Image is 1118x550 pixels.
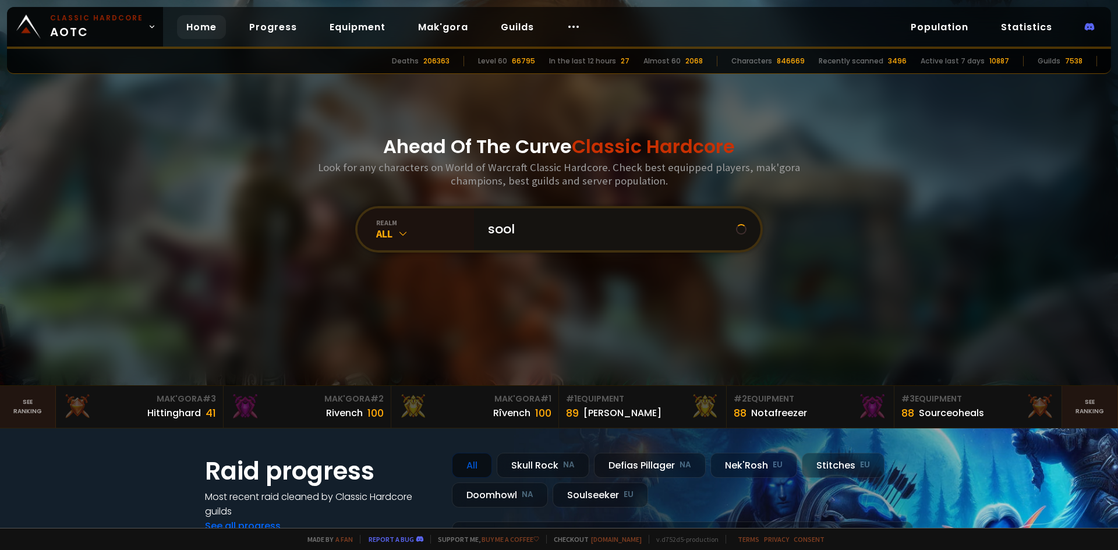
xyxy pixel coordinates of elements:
[764,535,789,544] a: Privacy
[391,386,559,428] a: Mak'Gora#1Rîvench100
[563,459,575,471] small: NA
[738,535,759,544] a: Terms
[802,453,885,478] div: Stitches
[481,208,736,250] input: Search a character...
[205,453,438,489] h1: Raid progress
[392,56,419,66] div: Deaths
[535,405,551,421] div: 100
[1065,56,1082,66] div: 7538
[566,393,577,404] span: # 1
[452,453,492,478] div: All
[367,405,384,421] div: 100
[320,15,395,39] a: Equipment
[566,393,719,405] div: Equipment
[734,393,887,405] div: Equipment
[335,535,353,544] a: a fan
[398,393,551,405] div: Mak'Gora
[7,7,163,47] a: Classic HardcoreAOTC
[624,489,634,501] small: EU
[482,535,539,544] a: Buy me a coffee
[205,519,281,533] a: See all progress
[621,56,629,66] div: 27
[56,386,224,428] a: Mak'Gora#3Hittinghard41
[710,453,797,478] div: Nek'Rosh
[901,405,914,421] div: 88
[206,405,216,421] div: 41
[300,535,353,544] span: Made by
[231,393,384,405] div: Mak'Gora
[50,13,143,41] span: AOTC
[894,386,1062,428] a: #3Equipment88Sourceoheals
[777,56,805,66] div: 846669
[888,56,907,66] div: 3496
[919,406,984,420] div: Sourceoheals
[680,459,691,471] small: NA
[901,393,915,404] span: # 3
[731,56,772,66] div: Characters
[63,393,216,405] div: Mak'Gora
[491,15,543,39] a: Guilds
[177,15,226,39] a: Home
[901,393,1055,405] div: Equipment
[376,218,474,227] div: realm
[147,406,201,420] div: Hittinghard
[1038,56,1060,66] div: Guilds
[751,406,807,420] div: Notafreezer
[370,393,384,404] span: # 2
[989,56,1009,66] div: 10887
[240,15,306,39] a: Progress
[734,405,746,421] div: 88
[203,393,216,404] span: # 3
[50,13,143,23] small: Classic Hardcore
[583,406,661,420] div: [PERSON_NAME]
[649,535,719,544] span: v. d752d5 - production
[685,56,703,66] div: 2068
[819,56,883,66] div: Recently scanned
[546,535,642,544] span: Checkout
[326,406,363,420] div: Rivench
[452,482,548,508] div: Doomhowl
[383,133,735,161] h1: Ahead Of The Curve
[566,405,579,421] div: 89
[734,393,747,404] span: # 2
[992,15,1062,39] a: Statistics
[727,386,894,428] a: #2Equipment88Notafreezer
[540,393,551,404] span: # 1
[376,227,474,240] div: All
[559,386,727,428] a: #1Equipment89[PERSON_NAME]
[921,56,985,66] div: Active last 7 days
[313,161,805,187] h3: Look for any characters on World of Warcraft Classic Hardcore. Check best equipped players, mak'g...
[553,482,648,508] div: Soulseeker
[901,15,978,39] a: Population
[860,459,870,471] small: EU
[643,56,681,66] div: Almost 60
[549,56,616,66] div: In the last 12 hours
[369,535,414,544] a: Report a bug
[512,56,535,66] div: 66795
[1062,386,1118,428] a: Seeranking
[522,489,533,501] small: NA
[591,535,642,544] a: [DOMAIN_NAME]
[224,386,391,428] a: Mak'Gora#2Rivench100
[497,453,589,478] div: Skull Rock
[409,15,477,39] a: Mak'gora
[794,535,825,544] a: Consent
[478,56,507,66] div: Level 60
[205,489,438,519] h4: Most recent raid cleaned by Classic Hardcore guilds
[423,56,450,66] div: 206363
[572,133,735,159] span: Classic Hardcore
[430,535,539,544] span: Support me,
[594,453,706,478] div: Defias Pillager
[493,406,530,420] div: Rîvench
[773,459,783,471] small: EU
